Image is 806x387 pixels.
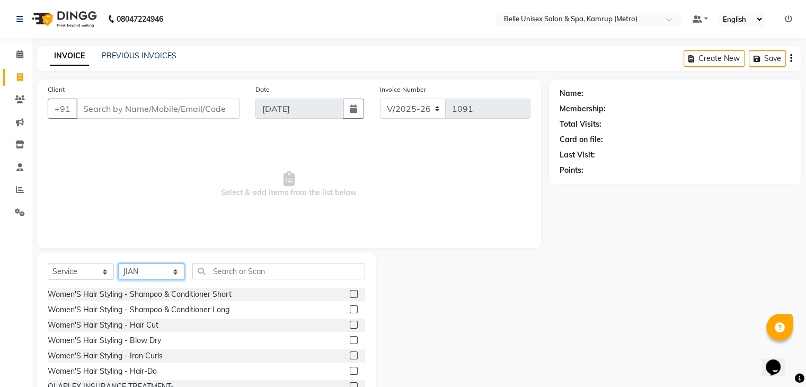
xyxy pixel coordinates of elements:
input: Search by Name/Mobile/Email/Code [76,99,240,119]
div: Name: [560,88,583,99]
label: Client [48,85,65,94]
button: +91 [48,99,77,119]
a: INVOICE [50,47,89,66]
button: Create New [684,50,745,67]
label: Invoice Number [380,85,426,94]
div: Women'S Hair Styling - Iron Curls [48,350,163,362]
a: PREVIOUS INVOICES [102,51,176,60]
b: 08047224946 [117,4,163,34]
div: Women'S Hair Styling - Hair Cut [48,320,158,331]
div: Last Visit: [560,149,595,161]
div: Women'S Hair Styling - Shampoo & Conditioner Short [48,289,232,300]
button: Save [749,50,786,67]
input: Search or Scan [192,263,365,279]
label: Date [255,85,270,94]
div: Women'S Hair Styling - Blow Dry [48,335,161,346]
img: logo [27,4,100,34]
div: Card on file: [560,134,603,145]
div: Points: [560,165,583,176]
iframe: chat widget [761,345,795,376]
span: Select & add items from the list below [48,131,530,238]
div: Women'S Hair Styling - Hair-Do [48,366,157,377]
div: Women'S Hair Styling - Shampoo & Conditioner Long [48,304,229,315]
div: Total Visits: [560,119,601,130]
div: Membership: [560,103,606,115]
